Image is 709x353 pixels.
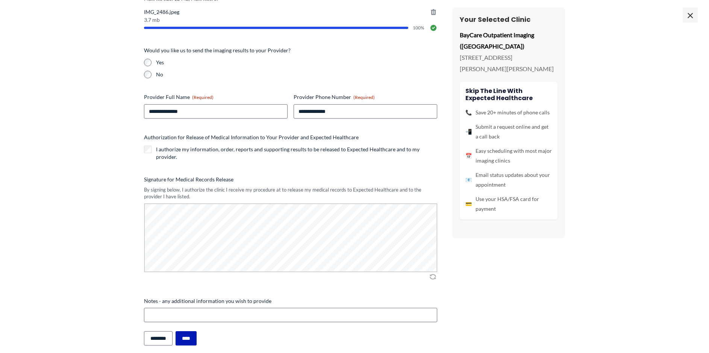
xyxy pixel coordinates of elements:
[465,170,552,190] li: Email status updates about your appointment
[192,94,214,100] span: (Required)
[460,52,558,74] p: [STREET_ADDRESS][PERSON_NAME][PERSON_NAME]
[413,26,425,30] span: 100%
[465,175,472,185] span: 📧
[353,94,375,100] span: (Required)
[156,146,437,161] label: I authorize my information, order, reports and supporting results to be released to Expected Heal...
[156,59,437,66] label: Yes
[144,134,359,141] legend: Authorization for Release of Medical Information to Your Provider and Expected Healthcare
[465,87,552,102] h4: Skip the line with Expected Healthcare
[144,47,291,54] legend: Would you like us to send the imaging results to your Provider?
[683,8,698,23] span: ×
[156,71,437,78] label: No
[465,127,472,137] span: 📲
[144,186,437,200] div: By signing below, I authorize the clinic I receive my procedure at to release my medical records ...
[465,146,552,166] li: Easy scheduling with most major imaging clinics
[144,93,288,101] label: Provider Full Name
[465,122,552,142] li: Submit a request online and get a call back
[144,17,437,23] span: 3.7 mb
[465,199,472,209] span: 💳
[428,273,437,280] img: Clear Signature
[294,93,437,101] label: Provider Phone Number
[465,151,472,161] span: 📅
[460,29,558,52] p: BayCare Outpatient Imaging ([GEOGRAPHIC_DATA])
[144,176,437,183] label: Signature for Medical Records Release
[144,8,437,16] span: IMG_2486.jpeg
[460,15,558,24] h3: Your Selected Clinic
[144,297,437,305] label: Notes - any additional information you wish to provide
[465,194,552,214] li: Use your HSA/FSA card for payment
[465,108,552,117] li: Save 20+ minutes of phone calls
[465,108,472,117] span: 📞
